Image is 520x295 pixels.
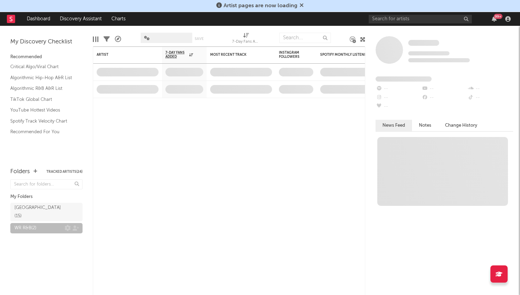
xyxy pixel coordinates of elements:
[10,106,76,114] a: YouTube Hottest Videos
[10,38,83,46] div: My Discovery Checklist
[376,84,421,93] div: --
[10,117,76,125] a: Spotify Track Velocity Chart
[97,53,148,57] div: Artist
[279,51,303,59] div: Instagram Followers
[408,51,449,55] span: Tracking Since: [DATE]
[421,93,467,102] div: --
[22,12,55,26] a: Dashboard
[232,29,260,49] div: 7-Day Fans Added (7-Day Fans Added)
[408,40,439,46] a: Some Artist
[10,53,83,61] div: Recommended
[467,84,513,93] div: --
[320,53,372,57] div: Spotify Monthly Listeners
[46,170,83,173] button: Tracked Artists(24)
[14,224,36,232] div: WR R&B ( 2 )
[369,15,472,23] input: Search for artists
[376,102,421,111] div: --
[10,168,30,176] div: Folders
[492,16,497,22] button: 99+
[10,203,83,221] a: [GEOGRAPHIC_DATA](15)
[224,3,297,9] span: Artist pages are now loading
[10,85,76,92] a: Algorithmic R&B A&R List
[232,38,260,46] div: 7-Day Fans Added (7-Day Fans Added)
[376,120,412,131] button: News Feed
[408,58,470,62] span: 0 fans last week
[300,3,304,9] span: Dismiss
[165,51,187,59] span: 7-Day Fans Added
[10,74,76,82] a: Algorithmic Hip-Hop A&R List
[107,12,130,26] a: Charts
[104,29,110,49] div: Filters
[10,96,76,103] a: TikTok Global Chart
[421,84,467,93] div: --
[10,128,76,136] a: Recommended For You
[10,193,83,201] div: My Folders
[438,120,484,131] button: Change History
[10,223,83,233] a: WR R&B(2)
[10,179,83,189] input: Search for folders...
[279,33,331,43] input: Search...
[14,204,63,220] div: [GEOGRAPHIC_DATA] ( 15 )
[115,29,121,49] div: A&R Pipeline
[10,63,76,71] a: Critical Algo/Viral Chart
[376,93,421,102] div: --
[93,29,98,49] div: Edit Columns
[494,14,502,19] div: 99 +
[467,93,513,102] div: --
[210,53,262,57] div: Most Recent Track
[55,12,107,26] a: Discovery Assistant
[412,120,438,131] button: Notes
[376,76,432,82] span: Fans Added by Platform
[195,37,204,41] button: Save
